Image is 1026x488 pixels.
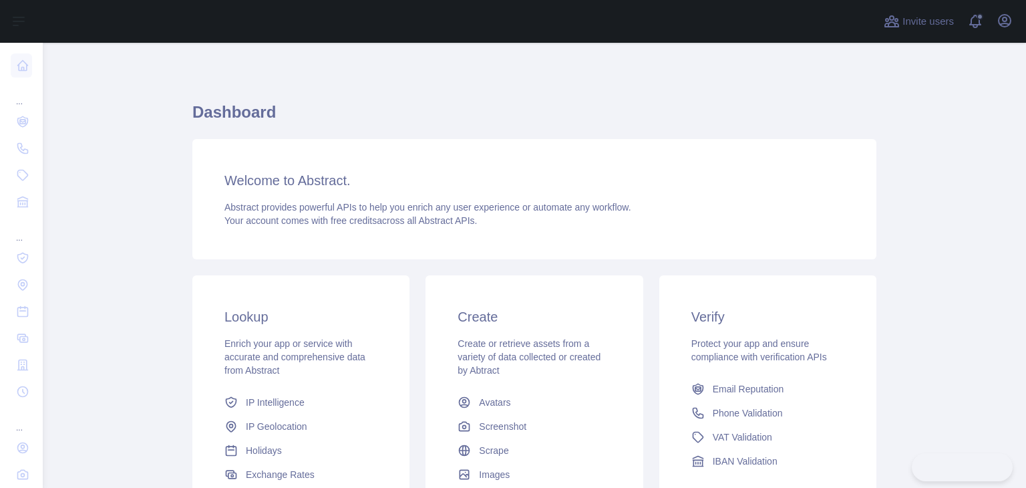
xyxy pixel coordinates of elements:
span: Avatars [479,396,510,409]
span: Holidays [246,444,282,457]
span: VAT Validation [713,431,772,444]
span: Exchange Rates [246,468,315,481]
span: Create or retrieve assets from a variety of data collected or created by Abtract [458,338,601,376]
span: IBAN Validation [713,455,778,468]
a: Phone Validation [686,401,850,425]
a: Avatars [452,390,616,414]
h1: Dashboard [192,102,876,134]
span: IP Geolocation [246,420,307,433]
h3: Verify [691,308,844,326]
span: free credits [331,215,377,226]
a: IBAN Validation [686,449,850,473]
a: Screenshot [452,414,616,439]
a: Scrape [452,439,616,463]
span: Screenshot [479,420,526,433]
a: IP Geolocation [219,414,383,439]
span: IP Intelligence [246,396,305,409]
a: Exchange Rates [219,463,383,487]
button: Invite users [881,11,957,32]
a: Email Reputation [686,377,850,401]
iframe: Toggle Customer Support [912,453,1013,481]
span: Abstract provides powerful APIs to help you enrich any user experience or automate any workflow. [224,202,631,213]
span: Protect your app and ensure compliance with verification APIs [691,338,827,362]
span: Scrape [479,444,508,457]
div: ... [11,217,32,243]
a: Images [452,463,616,487]
div: ... [11,406,32,433]
span: Images [479,468,510,481]
span: Phone Validation [713,406,783,420]
a: Holidays [219,439,383,463]
span: Enrich your app or service with accurate and comprehensive data from Abstract [224,338,365,376]
div: ... [11,80,32,107]
a: VAT Validation [686,425,850,449]
span: Your account comes with across all Abstract APIs. [224,215,477,226]
h3: Create [458,308,611,326]
span: Email Reputation [713,382,784,396]
h3: Welcome to Abstract. [224,171,844,190]
span: Invite users [902,14,954,29]
a: IP Intelligence [219,390,383,414]
h3: Lookup [224,308,377,326]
